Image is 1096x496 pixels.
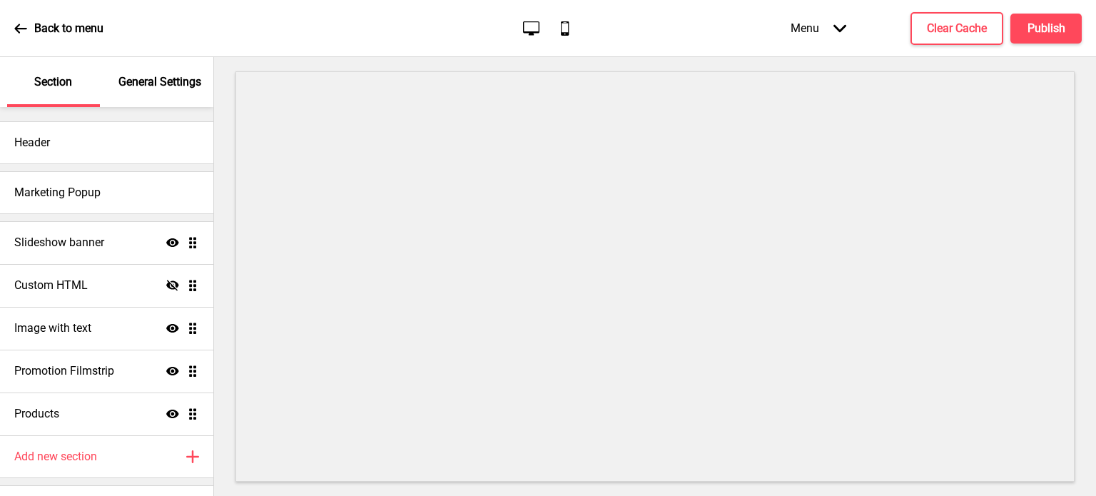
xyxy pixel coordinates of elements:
[927,21,987,36] h4: Clear Cache
[1027,21,1065,36] h4: Publish
[14,135,50,151] h4: Header
[14,185,101,201] h4: Marketing Popup
[118,74,201,90] p: General Settings
[14,449,97,465] h4: Add new section
[34,21,103,36] p: Back to menu
[14,363,114,379] h4: Promotion Filmstrip
[14,235,104,250] h4: Slideshow banner
[1010,14,1082,44] button: Publish
[14,320,91,336] h4: Image with text
[14,278,88,293] h4: Custom HTML
[776,7,861,49] div: Menu
[910,12,1003,45] button: Clear Cache
[14,9,103,48] a: Back to menu
[14,406,59,422] h4: Products
[34,74,72,90] p: Section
